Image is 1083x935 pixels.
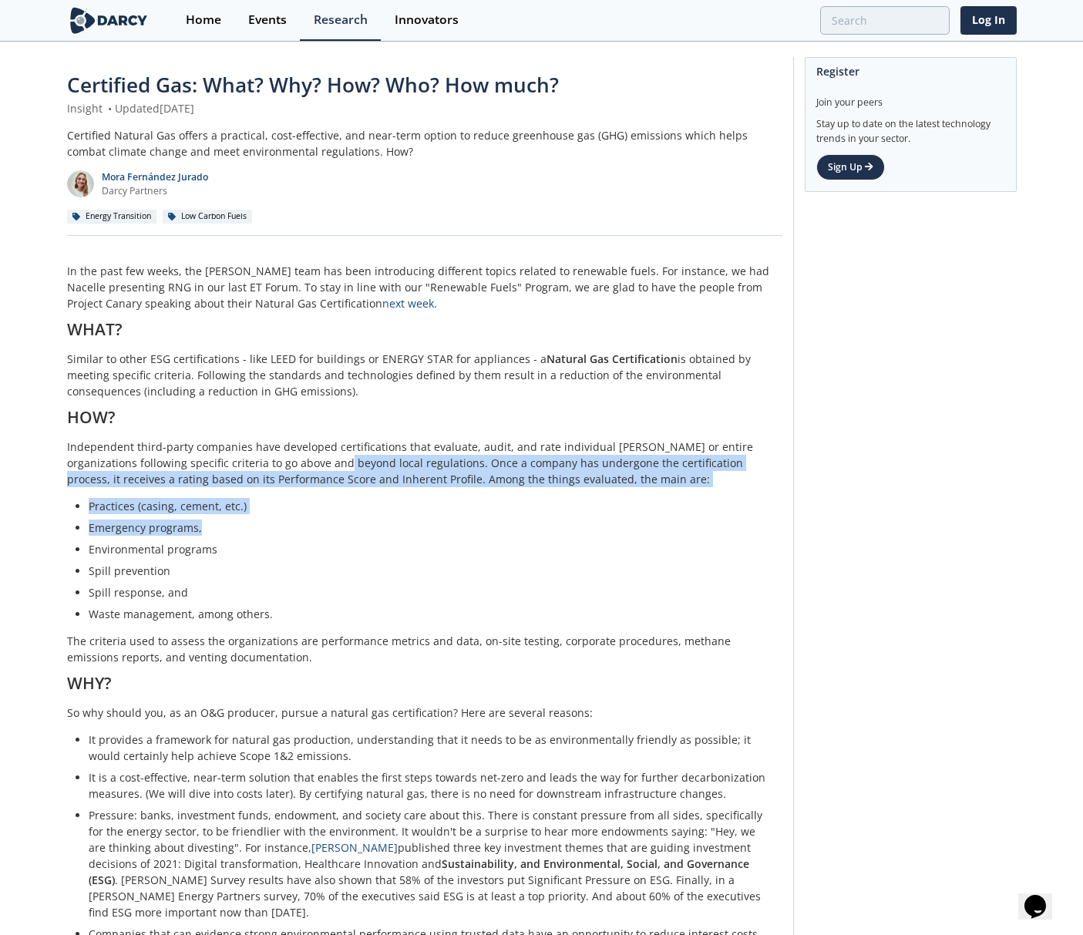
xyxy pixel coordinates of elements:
li: Spill prevention [89,563,772,579]
a: Log In [960,6,1017,35]
li: Pressure: banks, investment funds, endowment, and society care about this. There is constant pres... [89,807,772,920]
li: Practices (casing, cement, etc.) [89,498,772,514]
p: The criteria used to assess the organizations are performance metrics and data, on-site testing, ... [67,633,782,665]
input: Advanced Search [820,6,950,35]
span: • [106,101,115,116]
img: logo-wide.svg [67,7,151,34]
div: Insight Updated [DATE] [67,100,782,116]
strong: Sustainability, and Environmental, Social, and Governance (ESG) [89,856,749,887]
p: Mora Fernández Jurado [102,170,208,184]
div: Research [314,14,368,26]
div: Low Carbon Fuels [163,210,253,224]
a: next week [382,296,434,311]
li: Spill response, and [89,584,772,600]
p: In the past few weeks, the [PERSON_NAME] team has been introducing different topics related to re... [67,263,782,311]
p: Independent third-party companies have developed certifications that evaluate, audit, and rate in... [67,439,782,487]
span: Certified Gas: What? Why? How? Who? How much? [67,71,559,99]
div: Events [248,14,287,26]
div: Join your peers [816,85,1005,109]
p: Darcy Partners [102,184,208,198]
a: [PERSON_NAME] [311,840,398,855]
iframe: chat widget [1018,873,1068,920]
div: Innovators [395,14,459,26]
li: Environmental programs [89,541,772,557]
div: Stay up to date on the latest technology trends in your sector. [816,109,1005,146]
li: It is a cost-effective, near-term solution that enables the first steps towards net-zero and lead... [89,769,772,802]
strong: WHY? [67,672,112,694]
li: It provides a framework for natural gas production, understanding that it needs to be as environm... [89,732,772,764]
li: Emergency programs, [89,520,772,536]
strong: WHAT? [67,318,123,340]
div: Energy Transition [67,210,157,224]
div: Home [186,14,221,26]
div: Certified Natural Gas offers a practical, cost-effective, and near-term option to reduce greenhou... [67,127,782,160]
li: Waste management, among others. [89,606,772,622]
p: So why should you, as an O&G producer, pursue a natural gas certification? Here are several reasons: [67,705,782,721]
strong: HOW? [67,406,116,428]
a: Sign Up [816,154,885,180]
div: Register [816,58,1005,85]
strong: Natural Gas Certification [547,351,678,366]
p: Similar to other ESG certifications - like LEED for buildings or ENERGY STAR for appliances - a i... [67,351,782,399]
